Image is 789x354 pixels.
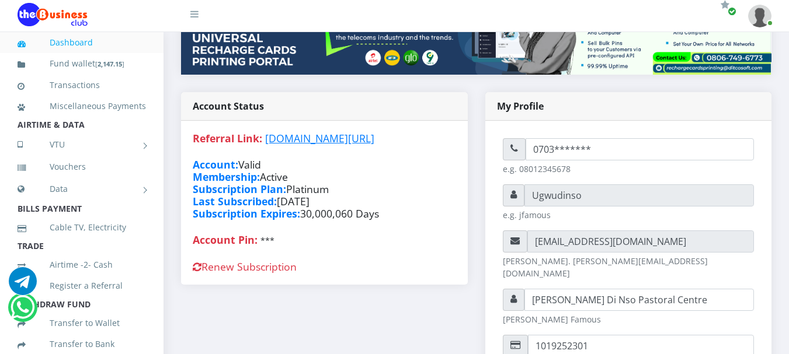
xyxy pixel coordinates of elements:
a: Renew Subscription [193,260,297,274]
small: e.g. 08012345678 [503,163,755,175]
a: Cable TV, Electricity [18,214,146,241]
a: Miscellaneous Payments [18,93,146,120]
a: Fund wallet[2,147.15] [18,50,146,78]
small: [PERSON_NAME]. [PERSON_NAME][EMAIL_ADDRESS][DOMAIN_NAME] [503,255,755,279]
strong: Last Subscribed: [193,194,277,208]
a: Chat for support [11,302,34,321]
strong: Membership: [193,170,260,184]
small: e.g. jfamous [503,209,755,221]
a: [DOMAIN_NAME][URL] [265,131,374,145]
a: Dashboard [18,29,146,56]
a: Transactions [18,72,146,99]
h4: Active [193,171,456,183]
small: [ ] [95,59,124,68]
input: Username * [524,184,755,206]
strong: Subscription Expires: [193,206,300,220]
h4: Valid [193,159,456,171]
input: Email address * [527,230,755,253]
a: Data [18,174,146,204]
span: Renew/Upgrade Subscription [728,7,736,16]
h4: Platinum [193,183,456,195]
strong: Referral Link: [193,131,262,145]
strong: Subscription Plan: [193,182,286,196]
input: Phone number * [526,138,755,160]
a: Transfer to Wallet [18,310,146,337]
a: Register a Referral [18,272,146,299]
b: 2,147.15 [98,59,122,68]
small: [PERSON_NAME] Famous [503,313,755,325]
h4: [DATE] [193,195,456,208]
a: VTU [18,130,146,159]
strong: My Profile [497,100,544,113]
strong: Account Pin: [193,233,258,247]
a: Chat for support [9,276,37,295]
a: Airtime -2- Cash [18,251,146,278]
strong: Account: [193,157,238,171]
img: Logo [18,3,88,26]
img: User [748,5,771,27]
h4: 30,000,060 Days [193,208,456,220]
strong: Account Status [193,100,264,113]
input: Bank account name * [524,289,755,311]
a: Vouchers [18,153,146,180]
